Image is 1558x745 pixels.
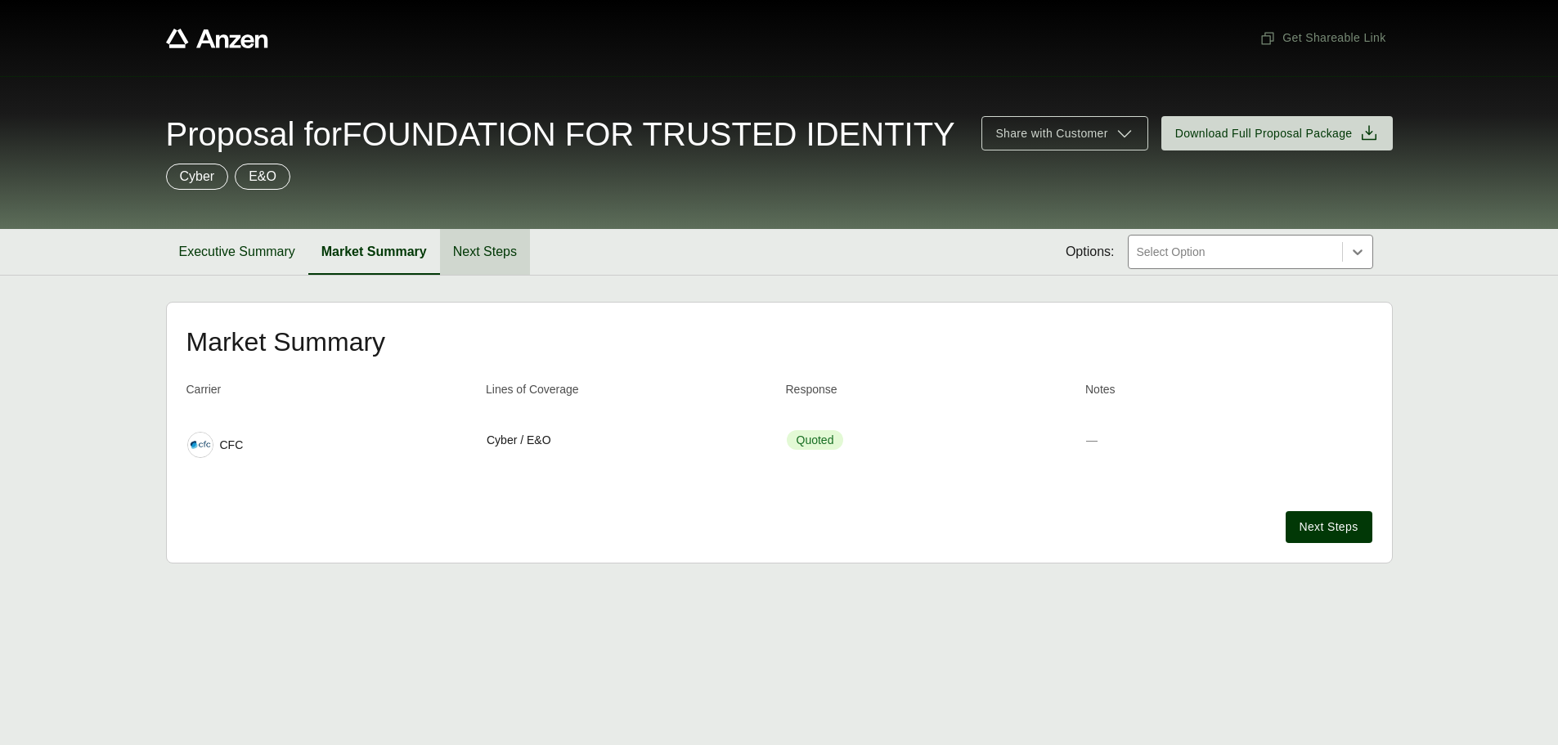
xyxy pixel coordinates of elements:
[1161,116,1393,150] button: Download Full Proposal Package
[440,229,530,275] button: Next Steps
[786,381,1073,405] th: Response
[1066,242,1115,262] span: Options:
[995,125,1107,142] span: Share with Customer
[166,29,268,48] a: Anzen website
[166,229,308,275] button: Executive Summary
[1253,23,1392,53] button: Get Shareable Link
[981,116,1147,150] button: Share with Customer
[249,167,276,186] p: E&O
[186,329,1372,355] h2: Market Summary
[1086,433,1098,447] span: —
[1175,125,1353,142] span: Download Full Proposal Package
[787,430,844,450] span: Quoted
[308,229,440,275] button: Market Summary
[1300,518,1358,536] span: Next Steps
[486,381,773,405] th: Lines of Coverage
[220,437,244,454] span: CFC
[487,432,551,449] span: Cyber / E&O
[1085,381,1372,405] th: Notes
[188,433,213,457] img: CFC logo
[166,118,955,150] span: Proposal for FOUNDATION FOR TRUSTED IDENTITY
[180,167,215,186] p: Cyber
[1286,511,1372,543] button: Next Steps
[186,381,474,405] th: Carrier
[1259,29,1385,47] span: Get Shareable Link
